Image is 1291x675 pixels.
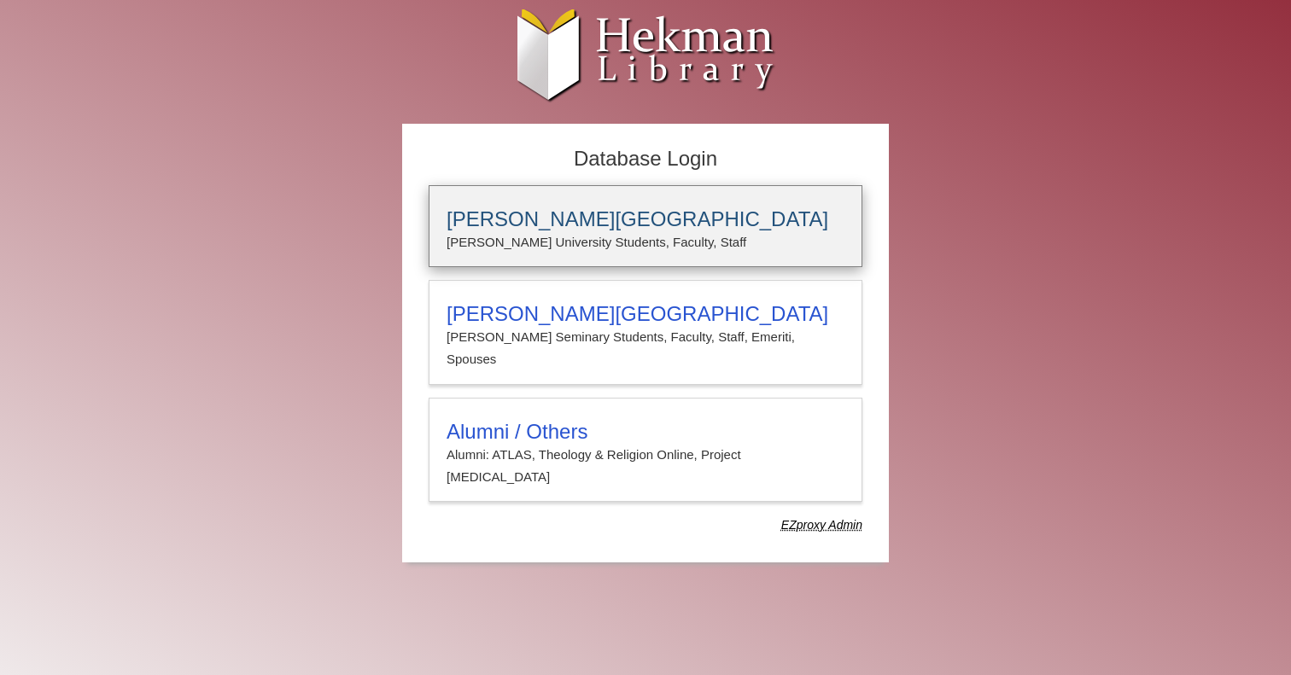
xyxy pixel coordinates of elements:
[447,444,844,489] p: Alumni: ATLAS, Theology & Religion Online, Project [MEDICAL_DATA]
[429,185,862,267] a: [PERSON_NAME][GEOGRAPHIC_DATA][PERSON_NAME] University Students, Faculty, Staff
[447,326,844,371] p: [PERSON_NAME] Seminary Students, Faculty, Staff, Emeriti, Spouses
[447,207,844,231] h3: [PERSON_NAME][GEOGRAPHIC_DATA]
[447,420,844,489] summary: Alumni / OthersAlumni: ATLAS, Theology & Religion Online, Project [MEDICAL_DATA]
[429,280,862,385] a: [PERSON_NAME][GEOGRAPHIC_DATA][PERSON_NAME] Seminary Students, Faculty, Staff, Emeriti, Spouses
[420,142,871,177] h2: Database Login
[781,518,862,532] dfn: Use Alumni login
[447,420,844,444] h3: Alumni / Others
[447,231,844,253] p: [PERSON_NAME] University Students, Faculty, Staff
[447,302,844,326] h3: [PERSON_NAME][GEOGRAPHIC_DATA]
